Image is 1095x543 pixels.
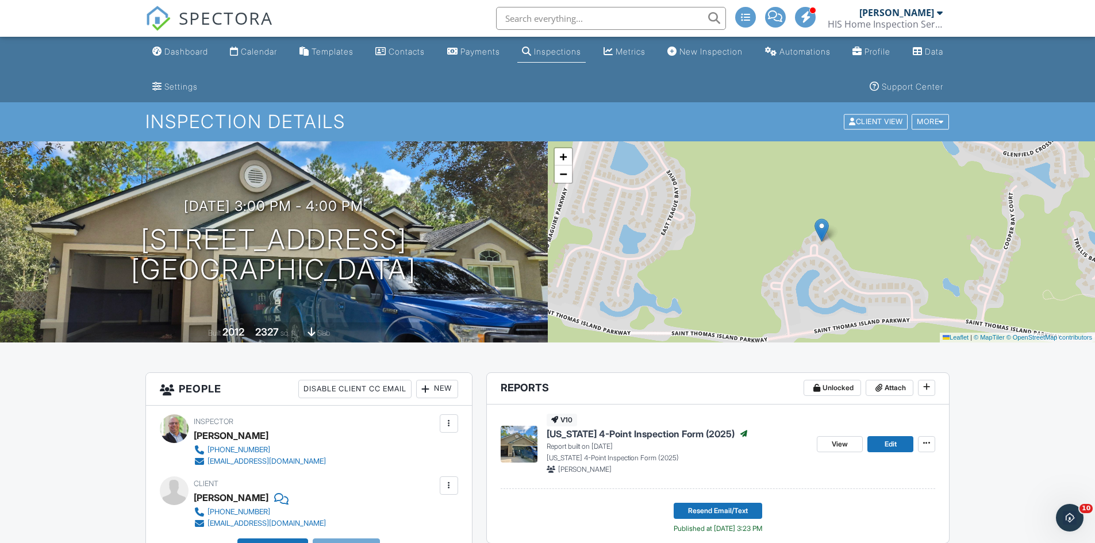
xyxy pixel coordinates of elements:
[517,41,586,63] a: Inspections
[194,506,326,518] a: [PHONE_NUMBER]
[255,326,279,338] div: 2327
[145,6,171,31] img: The Best Home Inspection Software - Spectora
[241,47,277,56] div: Calendar
[679,47,743,56] div: New Inspection
[298,380,412,398] div: Disable Client CC Email
[555,148,572,165] a: Zoom in
[865,76,948,98] a: Support Center
[146,373,472,406] h3: People
[974,334,1005,341] a: © MapTiler
[208,457,326,466] div: [EMAIL_ADDRESS][DOMAIN_NAME]
[460,47,500,56] div: Payments
[1079,504,1093,513] span: 10
[317,329,330,337] span: slab
[908,41,948,63] a: Data
[194,417,233,426] span: Inspector
[194,489,268,506] div: [PERSON_NAME]
[208,507,270,517] div: [PHONE_NUMBER]
[225,41,282,63] a: Calendar
[208,519,326,528] div: [EMAIL_ADDRESS][DOMAIN_NAME]
[912,114,949,130] div: More
[534,47,581,56] div: Inspections
[828,18,943,30] div: HIS Home Inspection Services
[194,427,268,444] div: [PERSON_NAME]
[663,41,747,63] a: New Inspection
[599,41,650,63] a: Metrics
[295,41,358,63] a: Templates
[145,16,273,40] a: SPECTORA
[496,7,726,30] input: Search everything...
[371,41,429,63] a: Contacts
[194,456,326,467] a: [EMAIL_ADDRESS][DOMAIN_NAME]
[281,329,297,337] span: sq. ft.
[194,518,326,529] a: [EMAIL_ADDRESS][DOMAIN_NAME]
[164,82,198,91] div: Settings
[1056,504,1084,532] iframe: Intercom live chat
[1006,334,1092,341] a: © OpenStreetMap contributors
[179,6,273,30] span: SPECTORA
[559,167,567,181] span: −
[194,444,326,456] a: [PHONE_NUMBER]
[164,47,208,56] div: Dashboard
[970,334,972,341] span: |
[882,82,943,91] div: Support Center
[616,47,646,56] div: Metrics
[848,41,895,63] a: Company Profile
[844,114,908,130] div: Client View
[760,41,835,63] a: Automations (Advanced)
[814,218,829,242] img: Marker
[222,326,244,338] div: 2012
[389,47,425,56] div: Contacts
[145,111,950,132] h1: Inspection Details
[865,47,890,56] div: Profile
[131,225,416,286] h1: [STREET_ADDRESS] [GEOGRAPHIC_DATA]
[925,47,943,56] div: Data
[443,41,505,63] a: Payments
[779,47,831,56] div: Automations
[843,117,910,125] a: Client View
[194,479,218,488] span: Client
[416,380,458,398] div: New
[184,198,363,214] h3: [DATE] 3:00 pm - 4:00 pm
[148,41,213,63] a: Dashboard
[859,7,934,18] div: [PERSON_NAME]
[559,149,567,164] span: +
[555,165,572,183] a: Zoom out
[312,47,354,56] div: Templates
[208,329,221,337] span: Built
[943,334,969,341] a: Leaflet
[148,76,202,98] a: Settings
[208,445,270,455] div: [PHONE_NUMBER]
